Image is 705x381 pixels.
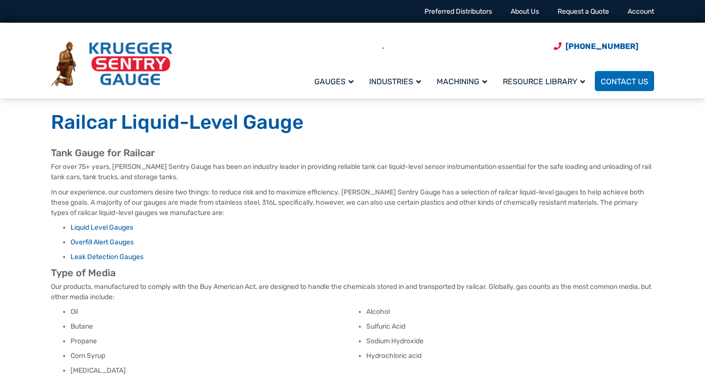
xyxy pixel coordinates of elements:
span: Resource Library [503,77,585,86]
a: Contact Us [595,71,654,91]
h1: Railcar Liquid-Level Gauge [51,110,654,135]
span: Industries [369,77,421,86]
a: Gauges [308,70,363,93]
li: Sulfuric Acid [366,322,654,332]
li: Hydrochloric acid [366,351,654,361]
a: Request a Quote [558,7,609,16]
a: Resource Library [497,70,595,93]
p: Our products, manufactured to comply with the Buy American Act, are designed to handle the chemic... [51,282,654,302]
a: Machining [431,70,497,93]
li: [MEDICAL_DATA] [70,366,358,376]
li: Corn Syrup [70,351,358,361]
a: About Us [511,7,539,16]
span: Contact Us [601,77,648,86]
a: Account [628,7,654,16]
span: Gauges [314,77,353,86]
span: Machining [437,77,487,86]
p: In our experience, our customers desire two things: to reduce risk and to maximize efficiency. [P... [51,187,654,218]
img: Krueger Sentry Gauge [51,42,172,87]
a: Preferred Distributors [424,7,492,16]
a: Phone Number (920) 434-8860 [554,40,638,52]
a: Industries [363,70,431,93]
li: Alcohol [366,307,654,317]
span: [PHONE_NUMBER] [565,42,638,51]
li: Oil [70,307,358,317]
a: Liquid Level Gauges [70,223,133,232]
a: Leak Detection Gauges [70,253,143,261]
p: For over 75+ years, [PERSON_NAME] Sentry Gauge has been an industry leader in providing reliable ... [51,162,654,182]
li: Butane [70,322,358,332]
h2: Type of Media [51,267,654,279]
li: Sodium Hydroxide [366,336,654,346]
a: Overfill Alert Gauges [70,238,134,246]
li: Propane [70,336,358,346]
h2: Tank Gauge for Railcar [51,147,654,159]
